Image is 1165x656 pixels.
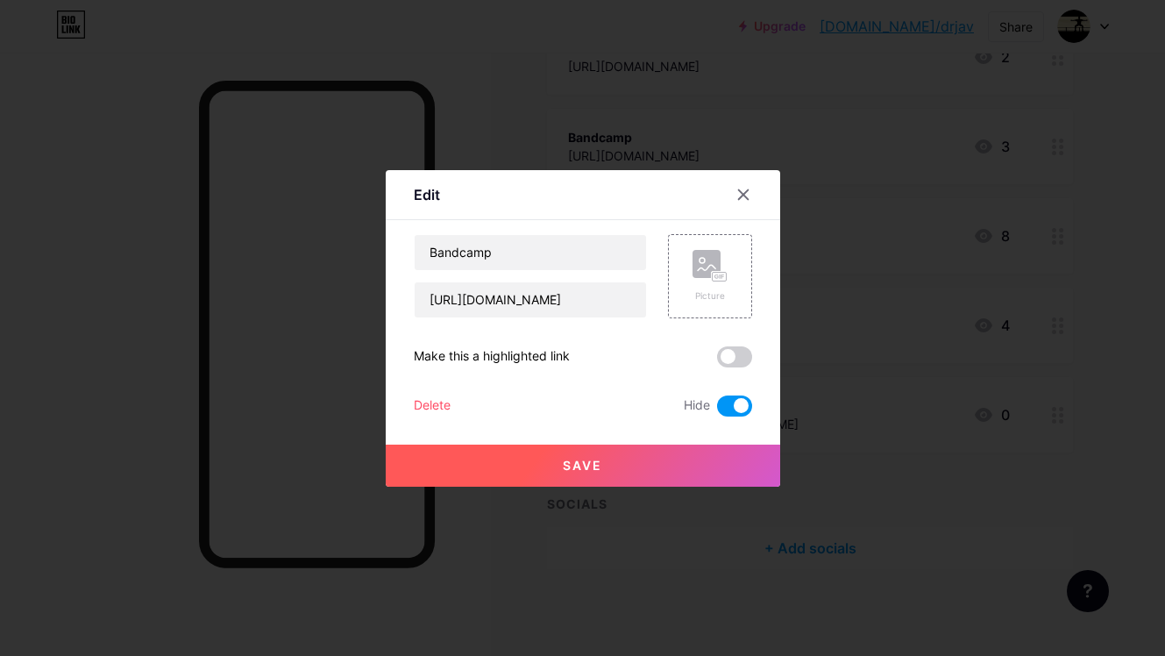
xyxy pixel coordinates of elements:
[415,235,646,270] input: Title
[386,445,780,487] button: Save
[414,184,440,205] div: Edit
[414,396,451,417] div: Delete
[693,289,728,303] div: Picture
[415,282,646,317] input: URL
[414,346,570,367] div: Make this a highlighted link
[684,396,710,417] span: Hide
[563,458,602,473] span: Save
